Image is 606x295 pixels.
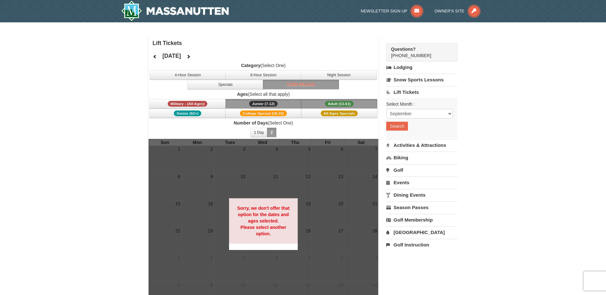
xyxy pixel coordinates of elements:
[386,177,457,188] a: Events
[121,1,229,21] img: Massanutten Resort Logo
[149,62,379,69] label: (Select One)
[325,101,354,107] span: Adult (13-61)
[226,99,302,109] button: Junior (7-12)
[149,91,379,97] label: (Select all that apply)
[386,101,453,107] label: Select Month :
[386,86,457,98] a: Lift Tickets
[391,46,446,58] span: [PHONE_NUMBER]
[434,9,464,13] span: Owner's Site
[237,206,289,236] strong: Sorry, we don't offer that option for the dates and ages selected. Please select another option.
[386,214,457,226] a: Golf Membership
[188,80,264,89] button: Specials
[237,92,248,97] strong: Ages
[386,122,408,131] button: Search
[226,109,302,118] button: College Special (18-22)
[386,226,457,238] a: [GEOGRAPHIC_DATA]
[150,109,226,118] button: Senior (62+)
[250,128,267,137] button: 1 Day
[149,120,379,126] label: (Select One)
[321,110,358,116] span: All Ages Specials
[386,62,457,73] a: Lodging
[241,63,261,68] strong: Category
[150,99,226,109] button: Military - (All Ages)
[386,139,457,151] a: Activities & Attractions
[386,164,457,176] a: Golf
[386,189,457,201] a: Dining Events
[391,47,416,52] strong: Questions?
[386,201,457,213] a: Season Passes
[263,80,339,89] button: Card Reload
[301,109,377,118] button: All Ages Specials
[174,110,201,116] span: Senior (62+)
[301,99,377,109] button: Adult (13-61)
[301,70,377,80] button: Night Session
[240,110,287,116] span: College Special (18-22)
[150,70,226,80] button: 4-Hour Session
[267,128,276,137] button: 2
[168,101,208,107] span: Military - (All Ages)
[121,1,229,21] a: Massanutten Resort
[153,40,379,46] h4: Lift Tickets
[361,9,407,13] span: Newsletter Sign Up
[234,120,268,125] strong: Number of Days
[386,152,457,163] a: Biking
[162,53,181,59] h4: [DATE]
[226,70,302,80] button: 8-Hour Session
[434,9,480,13] a: Owner's Site
[361,9,423,13] a: Newsletter Sign Up
[386,74,457,86] a: Snow Sports Lessons
[249,101,278,107] span: Junior (7-12)
[386,239,457,251] a: Golf Instruction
